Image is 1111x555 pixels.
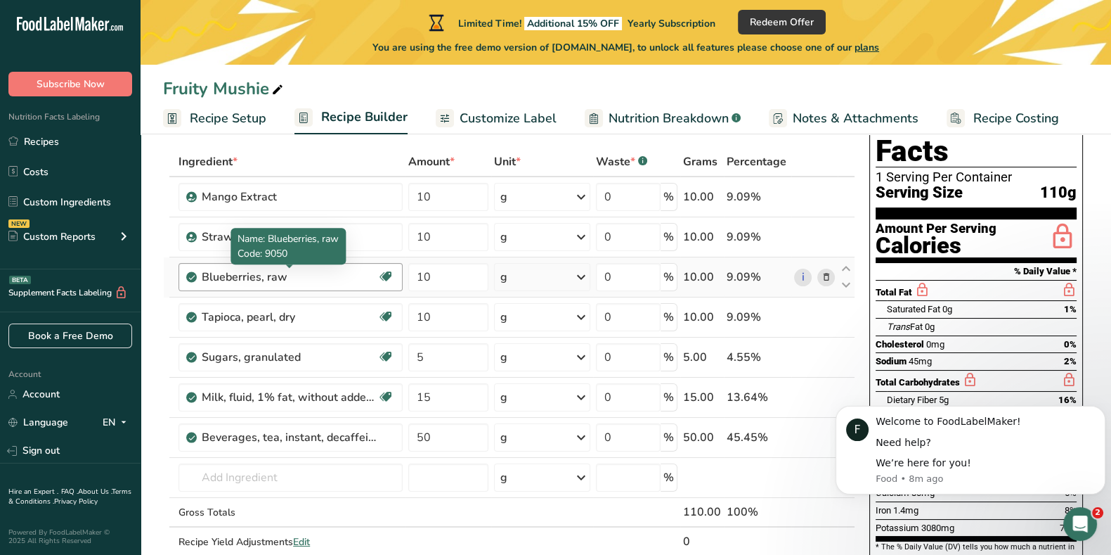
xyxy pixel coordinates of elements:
span: 70% [1060,523,1077,533]
span: Fat [887,321,923,332]
div: Recipe Yield Adjustments [178,535,403,549]
a: Recipe Builder [294,101,408,135]
span: Subscribe Now [37,77,105,91]
span: Ingredient [178,153,238,170]
span: 110g [1040,184,1077,202]
div: Amount Per Serving [876,222,996,236]
a: Privacy Policy [54,497,98,506]
div: g [500,269,507,286]
div: Fruity Mushie [163,76,286,101]
div: 0 [683,533,721,550]
div: 9.09% [727,189,788,205]
div: Limited Time! [426,14,715,31]
div: Beverages, tea, instant, decaffeinated, unsweetened [202,429,377,446]
div: 4.55% [727,349,788,366]
div: Calories [876,236,996,256]
span: Serving Size [876,184,963,202]
div: g [500,229,507,245]
span: 45mg [909,356,932,366]
span: Unit [494,153,521,170]
div: g [500,349,507,366]
div: 110.00 [683,504,721,521]
a: Customize Label [436,103,557,134]
span: Recipe Setup [190,109,266,128]
span: 0g [925,321,935,332]
span: 0% [1064,339,1077,350]
div: Custom Reports [8,229,96,244]
div: BETA [9,276,31,284]
span: 3080mg [921,523,954,533]
a: Notes & Attachments [769,103,918,134]
div: g [500,189,507,205]
div: g [500,429,507,446]
span: Redeem Offer [750,15,814,30]
div: 9.09% [727,229,788,245]
div: Waste [596,153,647,170]
button: Subscribe Now [8,72,132,96]
h1: Nutrition Facts [876,103,1077,167]
span: Yearly Subscription [628,17,715,30]
div: 15.00 [683,389,721,406]
span: Amount [408,153,455,170]
a: Recipe Setup [163,103,266,134]
div: Strawberry extract [202,229,377,245]
a: i [794,269,812,286]
div: EN [103,414,132,431]
span: Saturated Fat [887,304,940,314]
span: Edit [293,535,310,549]
span: plans [855,41,879,54]
span: Total Fat [876,287,912,298]
section: % Daily Value * [876,263,1077,280]
span: Cholesterol [876,339,924,350]
div: Blueberries, raw [202,269,377,286]
div: 9.09% [727,269,788,286]
div: 10.00 [683,309,721,326]
a: Language [8,410,68,435]
span: Recipe Costing [973,109,1059,128]
iframe: Intercom live chat [1063,507,1097,541]
a: About Us . [78,487,112,497]
span: Grams [683,153,717,170]
div: 100% [727,504,788,521]
input: Add Ingredient [178,464,403,492]
span: 0mg [926,339,944,350]
a: Hire an Expert . [8,487,58,497]
span: Percentage [727,153,786,170]
span: Code: 9050 [238,247,287,260]
span: Potassium [876,523,919,533]
i: Trans [887,321,910,332]
a: Terms & Conditions . [8,487,131,506]
button: Redeem Offer [738,10,826,34]
span: Total Carbohydrates [876,377,960,388]
div: 45.45% [727,429,788,446]
div: 50.00 [683,429,721,446]
div: g [500,309,507,326]
div: 10.00 [683,229,721,245]
iframe: Intercom notifications message [830,385,1111,517]
span: Notes & Attachments [793,109,918,128]
span: Nutrition Breakdown [609,109,729,128]
a: Nutrition Breakdown [585,103,741,134]
span: 0g [942,304,952,314]
div: 13.64% [727,389,788,406]
a: Recipe Costing [947,103,1059,134]
div: Milk, fluid, 1% fat, without added vitamin A and [MEDICAL_DATA] [202,389,377,406]
span: Recipe Builder [321,108,408,127]
div: Tapioca, pearl, dry [202,309,377,326]
span: 2% [1064,356,1077,366]
span: Additional 15% OFF [524,17,622,30]
span: Customize Label [460,109,557,128]
div: Powered By FoodLabelMaker © 2025 All Rights Reserved [8,528,132,545]
div: 1 Serving Per Container [876,170,1077,184]
div: g [500,469,507,486]
div: NEW [8,219,30,228]
span: 2 [1092,507,1103,518]
span: You are using the free demo version of [DOMAIN_NAME], to unlock all features please choose one of... [372,40,879,55]
span: Name: Blueberries, raw [238,232,339,245]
